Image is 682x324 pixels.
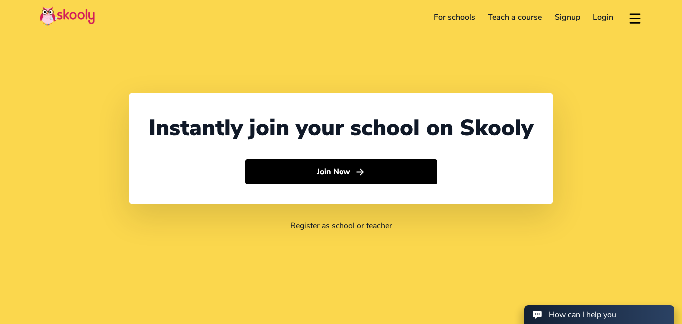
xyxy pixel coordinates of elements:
a: Teach a course [481,9,548,25]
a: Login [587,9,620,25]
a: Register as school or teacher [290,220,392,231]
button: Join Nowarrow forward outline [245,159,437,184]
a: For schools [427,9,482,25]
a: Signup [548,9,587,25]
img: Skooly [40,6,95,26]
div: Instantly join your school on Skooly [149,113,533,143]
button: menu outline [628,9,642,26]
ion-icon: arrow forward outline [355,167,365,177]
